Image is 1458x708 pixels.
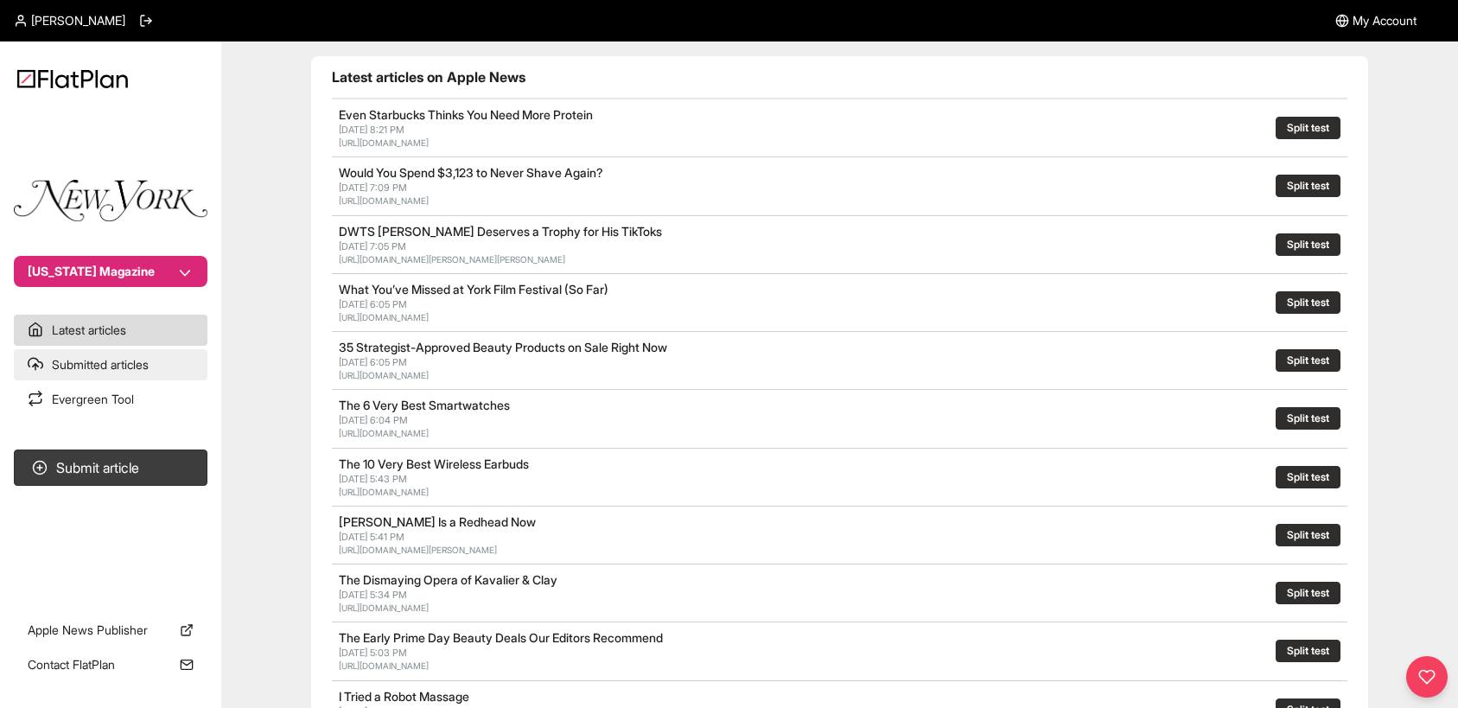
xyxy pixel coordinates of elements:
span: [DATE] 8:21 PM [339,124,404,136]
a: [URL][DOMAIN_NAME] [339,603,429,613]
a: [URL][DOMAIN_NAME] [339,312,429,322]
a: Latest articles [14,315,207,346]
a: The Early Prime Day Beauty Deals Our Editors Recommend [339,630,663,645]
button: Submit article [14,450,207,486]
a: The Dismaying Opera of Kavalier & Clay [339,572,557,587]
span: [PERSON_NAME] [31,12,125,29]
a: Would You Spend $3,123 to Never Shave Again? [339,165,603,180]
span: [DATE] 6:05 PM [339,298,407,310]
button: Split test [1276,640,1340,662]
a: [URL][DOMAIN_NAME] [339,660,429,671]
a: [PERSON_NAME] Is a Redhead Now [339,514,536,529]
a: [URL][DOMAIN_NAME] [339,137,429,148]
a: Apple News Publisher [14,615,207,646]
span: My Account [1353,12,1417,29]
button: Split test [1276,349,1340,372]
a: What You’ve Missed at York Film Festival (So Far) [339,282,608,297]
a: Evergreen Tool [14,384,207,415]
a: The 10 Very Best Wireless Earbuds [339,456,529,471]
a: I Tried a Robot Massage [339,689,469,704]
span: [DATE] 6:05 PM [339,356,407,368]
button: Split test [1276,175,1340,197]
a: [URL][DOMAIN_NAME] [339,428,429,438]
button: Split test [1276,291,1340,314]
a: [PERSON_NAME] [14,12,125,29]
button: [US_STATE] Magazine [14,256,207,287]
a: [URL][DOMAIN_NAME] [339,487,429,497]
span: [DATE] 5:43 PM [339,473,407,485]
span: [DATE] 7:05 PM [339,240,406,252]
a: [URL][DOMAIN_NAME][PERSON_NAME] [339,545,497,555]
span: [DATE] 7:09 PM [339,182,407,194]
img: Publication Logo [14,180,207,221]
a: Contact FlatPlan [14,649,207,680]
button: Split test [1276,233,1340,256]
a: DWTS [PERSON_NAME] Deserves a Trophy for His TikToks [339,224,662,239]
a: Even Starbucks Thinks You Need More Protein [339,107,593,122]
button: Split test [1276,524,1340,546]
button: Split test [1276,466,1340,488]
span: [DATE] 5:41 PM [339,531,404,543]
a: [URL][DOMAIN_NAME] [339,370,429,380]
span: [DATE] 6:04 PM [339,414,408,426]
img: Logo [17,69,128,88]
button: Split test [1276,117,1340,139]
h1: Latest articles on Apple News [332,67,1347,87]
a: The 6 Very Best Smartwatches [339,398,510,412]
span: [DATE] 5:03 PM [339,647,407,659]
a: 35 Strategist-Approved Beauty Products on Sale Right Now [339,340,667,354]
a: Submitted articles [14,349,207,380]
a: [URL][DOMAIN_NAME][PERSON_NAME][PERSON_NAME] [339,254,565,265]
a: [URL][DOMAIN_NAME] [339,195,429,206]
button: Split test [1276,582,1340,604]
span: [DATE] 5:34 PM [339,589,407,601]
button: Split test [1276,407,1340,430]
